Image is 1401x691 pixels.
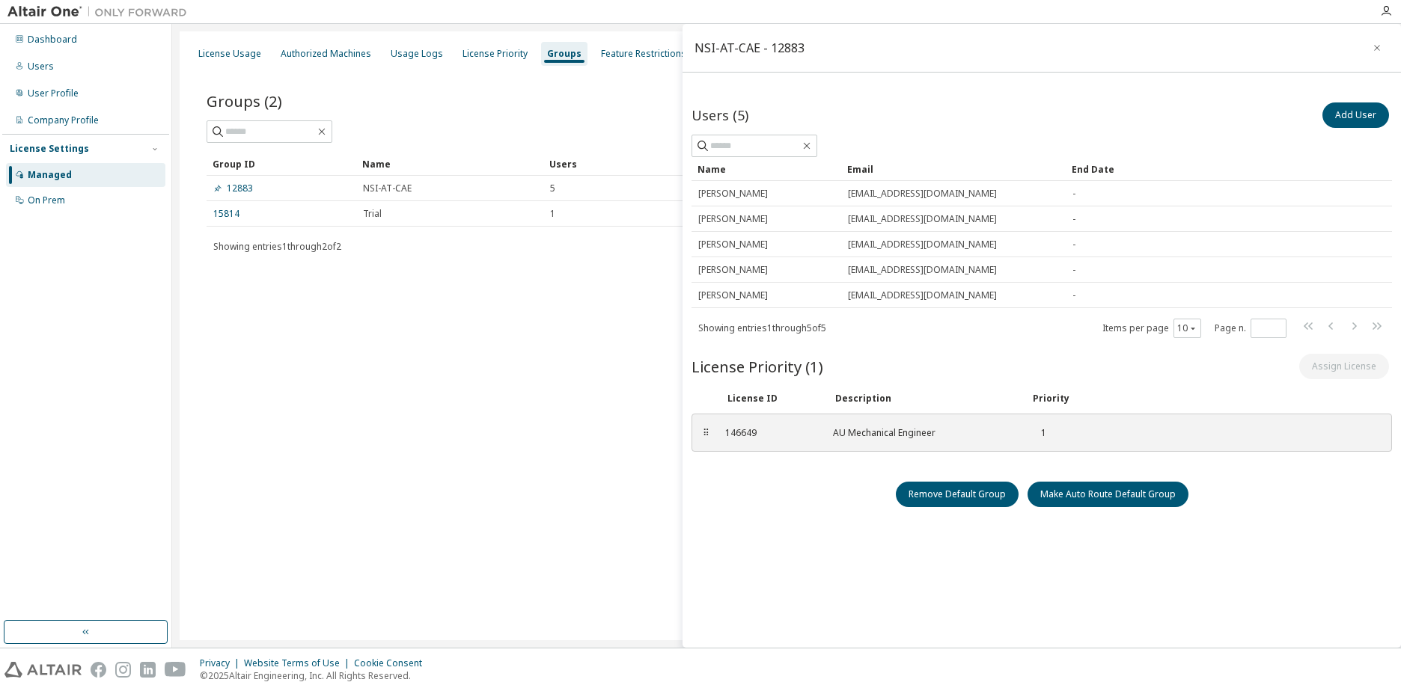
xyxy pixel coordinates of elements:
div: Users [549,152,1325,176]
div: Company Profile [28,114,99,126]
div: 146649 [725,427,815,439]
button: Remove Default Group [896,482,1019,507]
div: Groups [547,48,582,60]
span: Showing entries 1 through 2 of 2 [213,240,341,253]
div: License ID [727,393,817,405]
span: Page n. [1215,319,1286,338]
div: User Profile [28,87,79,99]
span: Trial [363,208,382,220]
div: 1 [1031,427,1046,439]
span: [PERSON_NAME] [698,289,768,301]
div: Cookie Consent [354,657,431,669]
span: [EMAIL_ADDRESS][DOMAIN_NAME] [848,188,997,200]
div: Privacy [200,657,244,669]
span: 5 [550,182,555,194]
span: License Priority (1) [692,356,823,377]
img: instagram.svg [115,662,131,678]
span: - [1072,188,1075,200]
span: [PERSON_NAME] [698,239,768,251]
img: youtube.svg [165,662,186,678]
span: Groups (2) [207,90,282,111]
div: Name [362,152,537,176]
img: altair_logo.svg [4,662,82,678]
div: NSI-AT-CAE - 12883 [695,42,805,54]
img: linkedin.svg [140,662,156,678]
div: Name [698,157,835,181]
span: [PERSON_NAME] [698,188,768,200]
div: Authorized Machines [281,48,371,60]
button: Add User [1322,102,1389,128]
span: NSI-AT-CAE [363,182,412,194]
span: [EMAIL_ADDRESS][DOMAIN_NAME] [848,239,997,251]
p: © 2025 Altair Engineering, Inc. All Rights Reserved. [200,669,431,682]
button: Assign License [1299,354,1389,379]
span: [EMAIL_ADDRESS][DOMAIN_NAME] [848,289,997,301]
div: Usage Logs [391,48,443,60]
span: 1 [550,208,555,220]
div: Users [28,61,54,73]
div: License Settings [10,143,89,155]
div: Priority [1033,393,1069,405]
span: - [1072,289,1075,301]
div: Managed [28,169,72,181]
div: On Prem [28,194,65,206]
div: License Usage [198,48,261,60]
span: [PERSON_NAME] [698,213,768,225]
a: 12883 [213,182,253,194]
span: Showing entries 1 through 5 of 5 [698,322,826,334]
img: Altair One [7,4,195,19]
a: 15814 [213,208,239,220]
span: [PERSON_NAME] [698,264,768,276]
span: [EMAIL_ADDRESS][DOMAIN_NAME] [848,264,997,276]
span: [EMAIL_ADDRESS][DOMAIN_NAME] [848,213,997,225]
div: AU Mechanical Engineer [833,427,1013,439]
button: 10 [1177,322,1197,334]
span: - [1072,213,1075,225]
div: License Priority [463,48,528,60]
div: Group ID [213,152,350,176]
div: Description [835,393,1015,405]
span: Items per page [1102,319,1201,338]
div: End Date [1072,157,1343,181]
div: Dashboard [28,34,77,46]
span: Users (5) [692,106,748,124]
span: - [1072,264,1075,276]
span: - [1072,239,1075,251]
div: Email [847,157,1060,181]
button: Make Auto Route Default Group [1028,482,1188,507]
div: Website Terms of Use [244,657,354,669]
img: facebook.svg [91,662,106,678]
div: Feature Restrictions [601,48,686,60]
div: ⠿ [701,427,710,439]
